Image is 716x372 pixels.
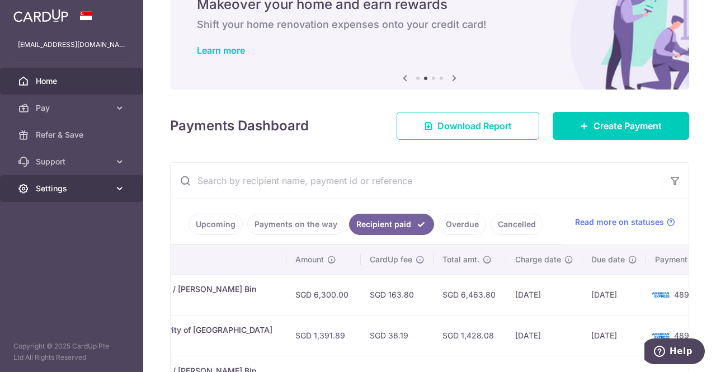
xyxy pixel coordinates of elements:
a: Overdue [439,214,486,235]
td: SGD 1,428.08 [434,315,506,356]
h6: Shift your home renovation expenses onto your credit card! [197,18,662,31]
a: Read more on statuses [575,216,675,228]
a: Learn more [197,45,245,56]
td: SGD 1,391.89 [286,315,361,356]
span: Due date [591,254,625,265]
a: Download Report [397,112,539,140]
span: Refer & Save [36,129,110,140]
img: Bank Card [649,329,672,342]
span: Home [36,76,110,87]
span: Amount [295,254,324,265]
td: [DATE] [506,315,582,356]
span: Download Report [437,119,512,133]
h4: Payments Dashboard [170,116,309,136]
td: [DATE] [582,315,646,356]
span: 4898 [674,290,694,299]
input: Search by recipient name, payment id or reference [171,163,662,199]
td: [DATE] [582,274,646,315]
td: SGD 6,463.80 [434,274,506,315]
span: Settings [36,183,110,194]
a: Upcoming [189,214,243,235]
a: Cancelled [491,214,543,235]
iframe: Opens a widget where you can find more information [644,338,705,366]
span: Read more on statuses [575,216,664,228]
a: Payments on the way [247,214,345,235]
p: [EMAIL_ADDRESS][DOMAIN_NAME] [18,39,125,50]
td: [DATE] [506,274,582,315]
td: SGD 163.80 [361,274,434,315]
span: Total amt. [442,254,479,265]
img: CardUp [13,9,68,22]
span: Support [36,156,110,167]
span: CardUp fee [370,254,412,265]
td: SGD 6,300.00 [286,274,361,315]
a: Create Payment [553,112,689,140]
td: SGD 36.19 [361,315,434,356]
span: 4898 [674,331,694,340]
span: Create Payment [593,119,662,133]
a: Recipient paid [349,214,434,235]
span: Charge date [515,254,561,265]
img: Bank Card [649,288,672,302]
span: Pay [36,102,110,114]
